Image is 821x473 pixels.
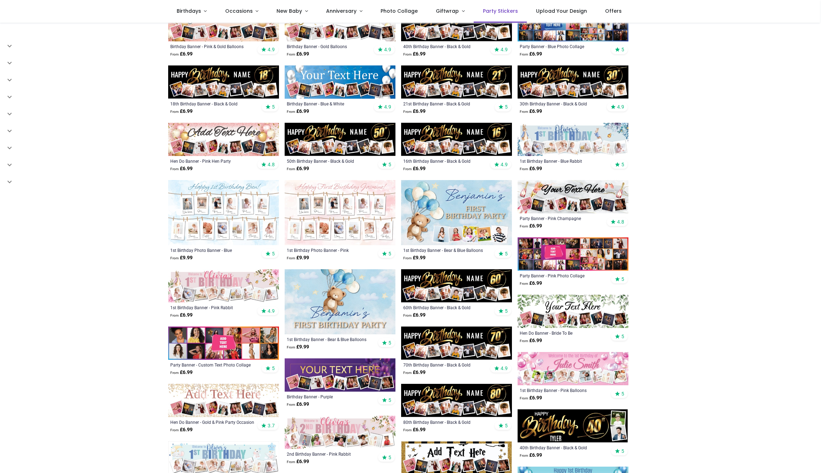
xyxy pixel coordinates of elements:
[520,387,605,393] a: 1st Birthday Banner - Pink Balloons
[170,362,256,368] div: Party Banner - Custom Text Photo Collage
[285,8,395,41] img: Personalised Happy Birthday Banner - Gold Balloons - 9 Photo Upload
[170,51,193,58] strong: £ 6.99
[170,167,179,171] span: From
[403,44,489,49] a: 40th Birthday Banner - Black & Gold
[505,422,508,429] span: 5
[170,428,179,432] span: From
[285,269,395,334] img: Personalised 1st Birthday Backdrop Banner - Bear & Blue Balloons - Add Text
[621,161,624,168] span: 5
[170,158,256,164] a: Hen Do Banner - Pink Hen Party
[170,101,256,106] a: 18th Birthday Banner - Black & Gold
[520,452,542,459] strong: £ 6.99
[518,8,628,41] img: Personalised Party Banner - Blue Photo Collage - Custom Text & 30 Photo Upload
[287,256,295,260] span: From
[388,454,391,461] span: 5
[403,165,426,172] strong: £ 6.99
[285,358,395,392] img: Personalised Happy Birthday Banner - Purple - 9 Photo Upload
[170,44,256,49] div: Birthday Banner - Pink & Gold Balloons
[403,312,426,319] strong: £ 6.99
[501,365,508,371] span: 4.9
[287,247,372,253] a: 1st Birthday Photo Banner - Pink
[170,419,256,425] a: Hen Do Banner - Gold & Pink Party Occasion
[388,161,391,168] span: 5
[520,167,528,171] span: From
[518,237,628,271] img: Personalised Party Banner - Pink Photo Collage - Add Text & 30 Photo Upload
[403,108,426,115] strong: £ 6.99
[501,161,508,168] span: 4.9
[287,254,309,261] strong: £ 9.99
[403,419,489,425] div: 80th Birthday Banner - Black & Gold
[326,7,357,15] span: Anniversary
[520,339,528,343] span: From
[401,65,512,99] img: Personalised Happy 21st Birthday Banner - Black & Gold - Custom Name & 9 Photo Upload
[401,269,512,302] img: Personalised Happy 60th Birthday Banner - Black & Gold - Custom Name & 9 Photo Upload
[287,44,372,49] a: Birthday Banner - Gold Balloons
[403,110,412,114] span: From
[170,312,193,319] strong: £ 6.99
[287,394,372,399] a: Birthday Banner - Purple
[520,165,542,172] strong: £ 6.99
[520,396,528,400] span: From
[168,123,279,156] img: Personalised Hen Do Banner - Pink Hen Party - 9 Photo Upload
[287,401,309,408] strong: £ 6.99
[403,52,412,56] span: From
[401,327,512,360] img: Personalised Happy 70th Birthday Banner - Black & Gold - Custom Name & 9 Photo Upload
[403,101,489,106] a: 21st Birthday Banner - Black & Gold
[384,46,391,53] span: 4.9
[621,391,624,397] span: 5
[384,104,391,110] span: 4.9
[170,426,193,433] strong: £ 6.99
[285,416,395,449] img: Personalised Happy 2nd Birthday Banner - Pink Rabbit - Custom Name & 9 Photo Upload
[518,295,628,328] img: Personalised Hen Do Banner - Bride To Be - 9 Photo Upload
[403,256,412,260] span: From
[518,65,628,99] img: Personalised Happy 30th Birthday Banner - Black & Gold - Custom Name & 9 Photo Upload
[403,362,489,368] div: 70th Birthday Banner - Black & Gold
[505,104,508,110] span: 5
[170,110,179,114] span: From
[287,344,309,351] strong: £ 9.99
[287,451,372,457] a: 2nd Birthday Banner - Pink Rabbit
[381,7,418,15] span: Photo Collage
[520,108,542,115] strong: £ 6.99
[285,123,395,156] img: Personalised Happy 50th Birthday Banner - Black & Gold - Custom Name & 9 Photo Upload
[617,104,624,110] span: 4.9
[520,110,528,114] span: From
[287,51,309,58] strong: £ 6.99
[403,428,412,432] span: From
[170,247,256,253] a: 1st Birthday Photo Banner - Blue
[520,330,605,336] div: Hen Do Banner - Bride To Be
[605,7,622,15] span: Offers
[483,7,518,15] span: Party Stickers
[520,101,605,106] a: 30th Birthday Banner - Black & Gold
[621,46,624,53] span: 5
[520,282,528,285] span: From
[225,7,253,15] span: Occasions
[501,46,508,53] span: 4.9
[403,313,412,317] span: From
[287,165,309,172] strong: £ 6.99
[170,313,179,317] span: From
[403,51,426,58] strong: £ 6.99
[287,158,372,164] div: 50th Birthday Banner - Black & Gold
[170,305,256,310] a: 1st Birthday Banner - Pink Rabbit
[388,397,391,403] span: 5
[276,7,302,15] span: New Baby
[268,46,275,53] span: 4.9
[520,454,528,457] span: From
[403,369,426,376] strong: £ 6.99
[170,108,193,115] strong: £ 6.99
[170,369,193,376] strong: £ 6.99
[520,215,605,221] a: Party Banner - Pink Champagne
[272,104,275,110] span: 5
[287,52,295,56] span: From
[170,165,193,172] strong: £ 6.99
[287,110,295,114] span: From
